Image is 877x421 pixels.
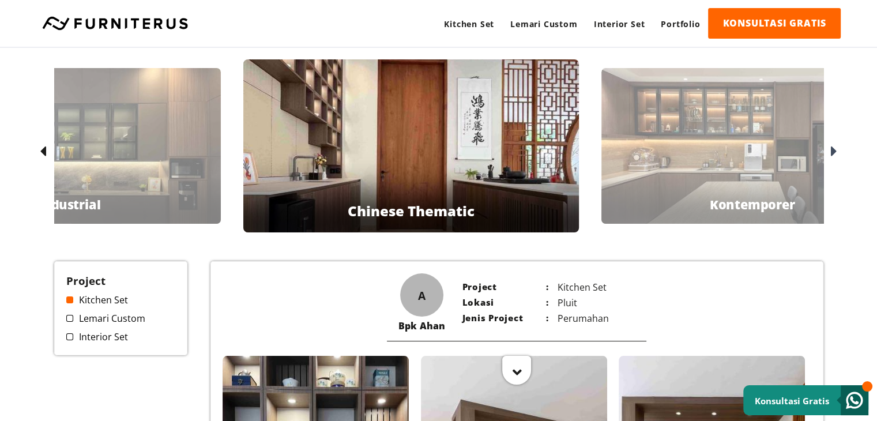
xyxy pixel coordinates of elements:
p: Perumahan [548,312,635,325]
p: Pluit [548,296,635,309]
span: A [418,287,426,303]
p: Kontemporer [710,196,795,213]
a: Portfolio [653,8,708,40]
a: Kitchen Set [436,8,502,40]
p: Kitchen Set [548,281,635,294]
a: Lemari Custom [502,8,585,40]
a: Interior Set [586,8,653,40]
a: Lemari Custom [66,312,176,325]
p: Jenis Project [462,312,548,325]
p: Chinese Thematic [348,201,475,220]
small: Konsultasi Gratis [755,395,829,407]
p: Industrial [39,196,101,213]
a: Interior Set [66,330,176,343]
p: Project [462,281,548,294]
a: Konsultasi Gratis [743,385,868,415]
a: KONSULTASI GRATIS [708,8,841,39]
p: Lokasi [462,296,548,309]
a: Kitchen Set [66,294,176,306]
h3: Project [66,273,176,288]
div: Bpk Ahan [398,319,445,332]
